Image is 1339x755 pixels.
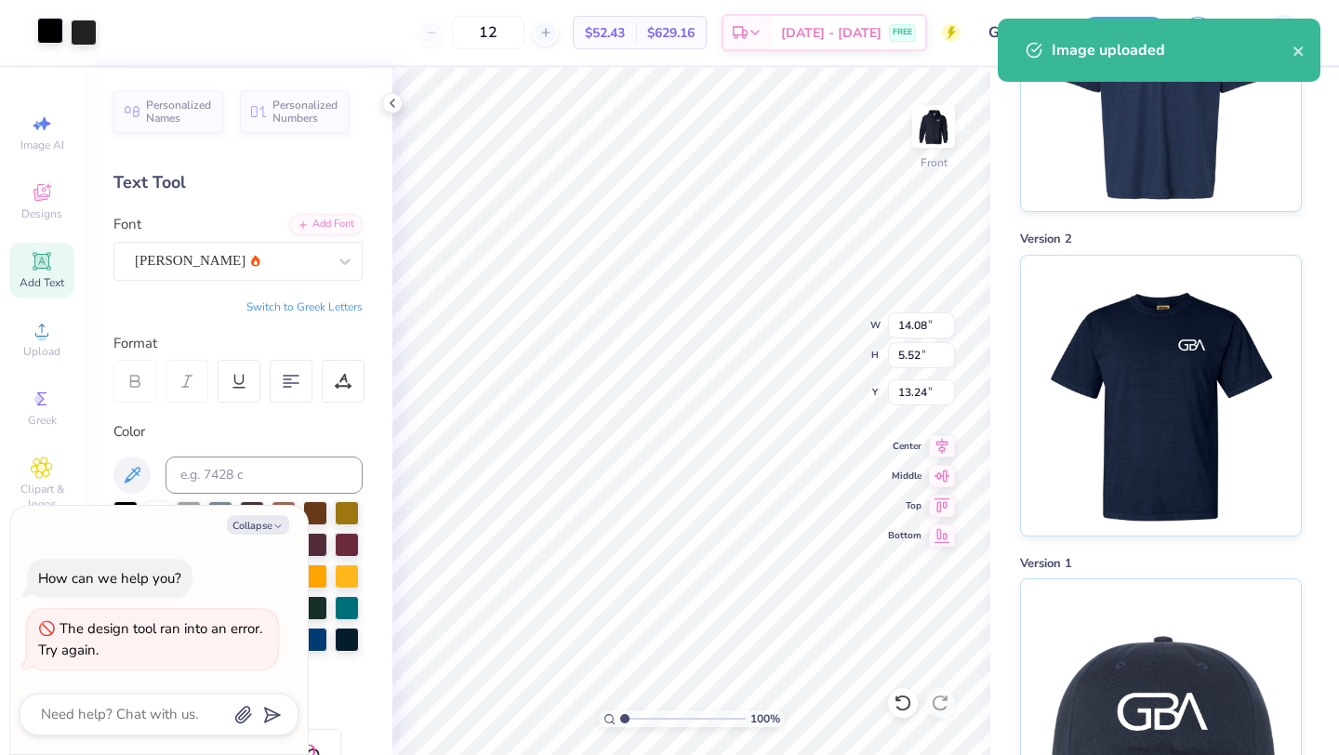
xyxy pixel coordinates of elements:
[750,710,780,727] span: 100 %
[974,14,1066,51] input: Untitled Design
[21,206,62,221] span: Designs
[166,457,363,494] input: e.g. 7428 c
[915,108,952,145] img: Front
[1052,39,1293,61] div: Image uploaded
[20,275,64,290] span: Add Text
[113,214,141,235] label: Font
[23,344,60,359] span: Upload
[781,23,882,43] span: [DATE] - [DATE]
[585,23,625,43] span: $52.43
[1045,256,1276,536] img: Version 2
[1020,231,1302,249] div: Version 2
[28,413,57,428] span: Greek
[38,569,181,588] div: How can we help you?
[921,154,948,171] div: Front
[289,214,363,235] div: Add Font
[452,16,524,49] input: – –
[38,619,262,659] div: The design tool ran into an error. Try again.
[20,138,64,152] span: Image AI
[888,440,921,453] span: Center
[888,529,921,542] span: Bottom
[893,26,912,39] span: FREE
[113,170,363,195] div: Text Tool
[113,421,363,443] div: Color
[647,23,695,43] span: $629.16
[272,99,338,125] span: Personalized Numbers
[1020,555,1302,574] div: Version 1
[113,333,365,354] div: Format
[888,499,921,512] span: Top
[888,470,921,483] span: Middle
[9,482,74,511] span: Clipart & logos
[146,99,212,125] span: Personalized Names
[246,299,363,314] button: Switch to Greek Letters
[227,515,289,535] button: Collapse
[1293,39,1306,61] button: close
